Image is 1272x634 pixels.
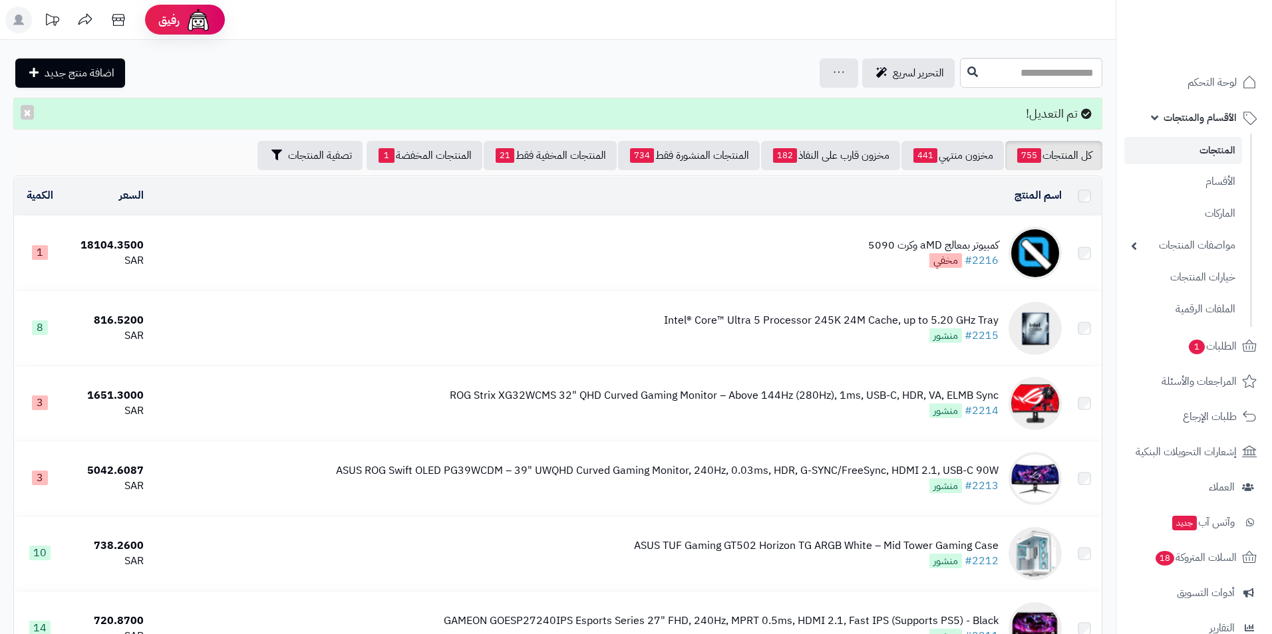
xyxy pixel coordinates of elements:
div: SAR [71,478,144,494]
a: وآتس آبجديد [1124,506,1264,538]
div: SAR [71,253,144,268]
span: تصفية المنتجات [288,148,352,163]
span: 1 [32,245,48,260]
span: اضافة منتج جديد [45,65,114,81]
img: logo-2.png [1182,10,1259,38]
a: اسم المنتج [1015,187,1062,203]
div: Intel® Core™ Ultra 5 Processor 245K 24M Cache, up to 5.20 GHz Tray [664,313,999,328]
span: المراجعات والأسئلة [1162,372,1237,391]
a: المنتجات المنشورة فقط734 [618,141,760,170]
a: #2214 [965,403,999,419]
span: 18 [1155,550,1175,566]
span: 182 [773,148,797,163]
span: 3 [32,395,48,410]
div: ASUS ROG Swift OLED PG39WCDM – 39" UWQHD Curved Gaming Monitor, 240Hz, 0.03ms, HDR, G-SYNC/FreeSy... [336,463,999,478]
a: #2215 [965,328,999,344]
span: 1 [1188,339,1205,355]
a: تحديثات المنصة [35,7,69,37]
span: 8 [32,320,48,335]
a: أدوات التسويق [1124,577,1264,609]
a: المنتجات [1124,137,1242,164]
a: الكمية [27,187,53,203]
button: × [21,105,34,120]
span: لوحة التحكم [1188,73,1237,92]
span: أدوات التسويق [1177,583,1235,602]
a: مخزون منتهي441 [901,141,1004,170]
a: خيارات المنتجات [1124,263,1242,292]
a: السلات المتروكة18 [1124,542,1264,574]
img: كمبيوتر بمعالج aMD وكرت 5090 [1009,227,1062,280]
img: ROG Strix XG32WCMS 32" QHD Curved Gaming Monitor – Above 144Hz (280Hz), 1ms, USB-C, HDR, VA, ELMB... [1009,377,1062,430]
span: 10 [29,546,51,560]
span: إشعارات التحويلات البنكية [1136,443,1237,461]
div: 18104.3500 [71,238,144,253]
span: العملاء [1209,478,1235,496]
a: لوحة التحكم [1124,66,1264,98]
div: 720.8700 [71,613,144,629]
a: طلبات الإرجاع [1124,401,1264,433]
span: رفيق [158,12,180,28]
img: ASUS ROG Swift OLED PG39WCDM – 39" UWQHD Curved Gaming Monitor, 240Hz, 0.03ms, HDR, G-SYNC/FreeSy... [1009,452,1062,505]
a: #2212 [965,553,999,569]
a: كل المنتجات755 [1005,141,1102,170]
span: 1 [379,148,395,163]
span: 734 [630,148,654,163]
span: الأقسام والمنتجات [1164,108,1237,127]
a: مواصفات المنتجات [1124,231,1242,260]
a: إشعارات التحويلات البنكية [1124,436,1264,468]
div: 1651.3000 [71,388,144,403]
a: اضافة منتج جديد [15,58,125,88]
a: مخزون قارب على النفاذ182 [761,141,900,170]
span: 441 [913,148,937,163]
div: SAR [71,328,144,344]
span: منشور [929,403,962,418]
span: منشور [929,328,962,343]
a: المنتجات المخفضة1 [367,141,482,170]
div: GAMEON GOESP27240IPS Esports Series 27" FHD, 240Hz, MPRT 0.5ms, HDMI 2.1, Fast IPS (Supports PS5)... [444,613,999,629]
span: السلات المتروكة [1154,548,1237,567]
a: الطلبات1 [1124,330,1264,362]
span: 755 [1017,148,1041,163]
div: 5042.6087 [71,463,144,478]
span: منشور [929,554,962,568]
span: جديد [1172,516,1197,530]
a: المراجعات والأسئلة [1124,366,1264,397]
a: المنتجات المخفية فقط21 [484,141,617,170]
span: وآتس آب [1171,513,1235,532]
span: 3 [32,471,48,485]
img: ai-face.png [185,7,212,33]
a: الماركات [1124,199,1242,228]
div: تم التعديل! [13,98,1102,130]
a: التحرير لسريع [862,58,955,88]
div: ROG Strix XG32WCMS 32" QHD Curved Gaming Monitor – Above 144Hz (280Hz), 1ms, USB-C, HDR, VA, ELMB... [450,388,999,403]
a: #2216 [965,253,999,268]
a: السعر [119,187,144,203]
img: ASUS TUF Gaming GT502 Horizon TG ARGB White – Mid Tower Gaming Case [1009,527,1062,580]
a: الأقسام [1124,167,1242,196]
div: ASUS TUF Gaming GT502 Horizon TG ARGB White – Mid Tower Gaming Case [634,538,999,554]
span: 21 [496,148,514,163]
a: العملاء [1124,471,1264,503]
span: طلبات الإرجاع [1183,407,1237,426]
span: الطلبات [1188,337,1237,356]
a: الملفات الرقمية [1124,295,1242,324]
div: SAR [71,554,144,569]
img: Intel® Core™ Ultra 5 Processor 245K 24M Cache, up to 5.20 GHz Tray [1009,302,1062,355]
div: SAR [71,403,144,419]
button: تصفية المنتجات [257,141,363,170]
span: منشور [929,478,962,493]
div: 816.5200 [71,313,144,328]
a: #2213 [965,478,999,494]
div: 738.2600 [71,538,144,554]
span: مخفي [929,253,962,268]
span: التحرير لسريع [893,65,944,81]
div: كمبيوتر بمعالج aMD وكرت 5090 [868,238,999,253]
